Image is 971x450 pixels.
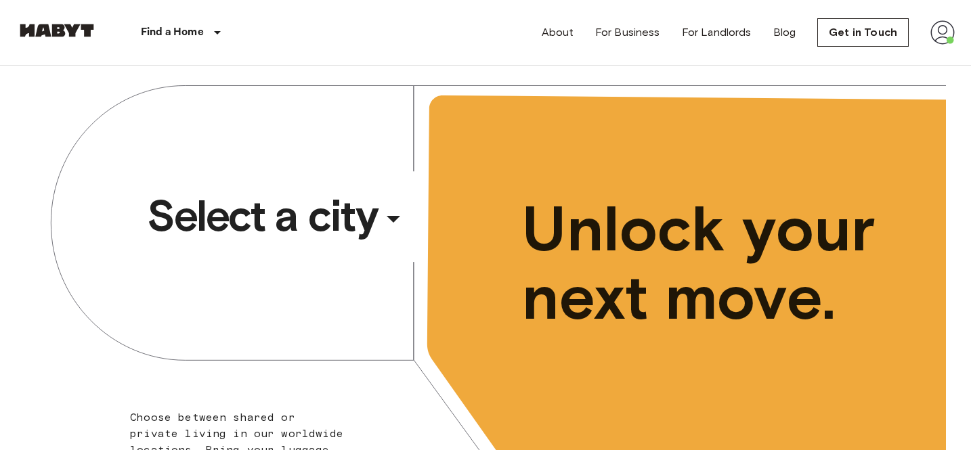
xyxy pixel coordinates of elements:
button: Select a city [142,185,415,247]
p: Find a Home [141,24,204,41]
span: Select a city [147,189,377,243]
a: For Landlords [682,24,752,41]
a: Blog [773,24,796,41]
a: For Business [595,24,660,41]
img: Habyt [16,24,98,37]
a: About [542,24,574,41]
a: Get in Touch [817,18,909,47]
img: avatar [930,20,955,45]
span: Unlock your next move. [522,195,890,332]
